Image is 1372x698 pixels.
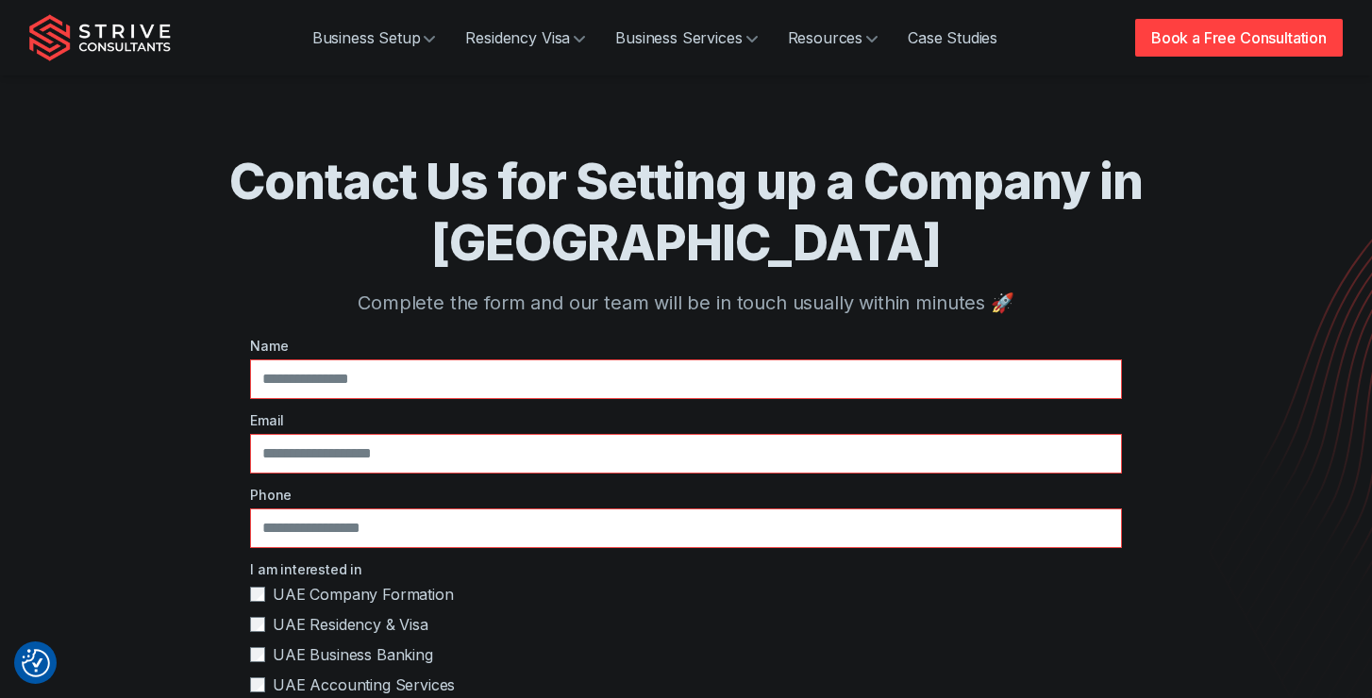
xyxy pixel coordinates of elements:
h1: Contact Us for Setting up a Company in [GEOGRAPHIC_DATA] [105,151,1267,274]
span: UAE Business Banking [273,643,433,666]
input: UAE Business Banking [250,647,265,662]
a: Residency Visa [450,19,600,57]
p: Complete the form and our team will be in touch usually within minutes 🚀 [105,289,1267,317]
a: Book a Free Consultation [1135,19,1343,57]
img: Revisit consent button [22,649,50,677]
span: UAE Accounting Services [273,673,455,696]
a: Resources [773,19,894,57]
span: UAE Company Formation [273,583,454,606]
label: I am interested in [250,559,1122,579]
button: Consent Preferences [22,649,50,677]
label: Name [250,336,1122,356]
input: UAE Accounting Services [250,677,265,692]
input: UAE Residency & Visa [250,617,265,632]
img: Strive Consultants [29,14,171,61]
a: Case Studies [893,19,1012,57]
a: Business Services [600,19,772,57]
input: UAE Company Formation [250,587,265,602]
label: Email [250,410,1122,430]
a: Business Setup [297,19,451,57]
label: Phone [250,485,1122,505]
span: UAE Residency & Visa [273,613,428,636]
